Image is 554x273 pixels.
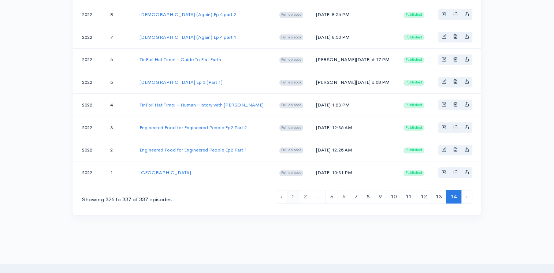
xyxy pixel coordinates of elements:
a: Engineered Food for Engineered People Ep2 Part 1 [140,147,247,153]
span: Published [404,125,424,131]
td: 3 [104,116,134,139]
td: 7 [104,26,134,48]
span: Published [404,57,424,63]
a: 11 [401,190,416,203]
td: [DATE] 12:25 AM [310,139,398,161]
td: 2022 [73,94,105,116]
a: « Previous [276,190,287,203]
td: [DATE] 10:31 PM [310,161,398,184]
span: Published [404,102,424,108]
td: 1 [104,161,134,184]
td: [PERSON_NAME][DATE] 6:17 PM [310,48,398,71]
a: 5 [326,190,338,203]
span: Full episode [279,125,303,131]
td: [DATE] 1:23 PM [310,94,398,116]
td: 2022 [73,139,105,161]
td: 2022 [73,161,105,184]
td: 8 [104,3,134,26]
div: Basic example [438,9,472,20]
a: 8 [362,190,374,203]
span: Published [404,12,424,18]
a: [DEMOGRAPHIC_DATA] Ep 3 (Part 1) [140,79,223,85]
a: 12 [416,190,431,203]
a: 7 [350,190,362,203]
a: [GEOGRAPHIC_DATA] [140,169,191,176]
td: [DATE] 8:50 PM [310,26,398,48]
a: TinFoil Hat Time! - Human History with [PERSON_NAME] [140,102,264,108]
div: Showing 326 to 337 of 337 episodes [82,195,172,204]
td: 4 [104,94,134,116]
div: Basic example [438,32,472,42]
span: Full episode [279,57,303,63]
span: Published [404,147,424,153]
td: [DATE] 12:36 AM [310,116,398,139]
a: 1 [287,190,299,203]
span: Published [404,34,424,40]
a: 6 [338,190,350,203]
td: 2 [104,139,134,161]
td: [DATE] 8:56 PM [310,3,398,26]
td: [PERSON_NAME][DATE] 6:08 PM [310,71,398,94]
td: 6 [104,48,134,71]
td: 5 [104,71,134,94]
span: Full episode [279,102,303,108]
td: 2022 [73,116,105,139]
td: 2022 [73,26,105,48]
a: 2 [299,190,311,203]
div: Basic example [438,77,472,87]
td: 2022 [73,71,105,94]
span: Published [404,80,424,86]
div: Basic example [438,145,472,156]
a: [DEMOGRAPHIC_DATA] (Again) Ep 4 part 1 [140,34,236,40]
a: TinFoil Hat Time! - Guide To Flat Earth [140,56,221,63]
td: 2022 [73,48,105,71]
span: Full episode [279,12,303,18]
span: Full episode [279,80,303,86]
span: 14 [446,190,461,203]
span: Full episode [279,170,303,176]
div: Basic example [438,55,472,65]
a: Engineered Food for Engineered People Ep2 Part 2 [140,124,247,131]
a: 13 [431,190,446,203]
li: Next » [461,190,472,203]
a: [DEMOGRAPHIC_DATA] (Again) Ep 4 part 2 [140,11,236,18]
div: Basic example [438,122,472,133]
div: Basic example [438,100,472,110]
div: Basic example [438,167,472,178]
span: Full episode [279,34,303,40]
a: 10 [386,190,401,203]
td: 2022 [73,3,105,26]
span: Full episode [279,147,303,153]
span: Published [404,170,424,176]
a: 9 [374,190,386,203]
